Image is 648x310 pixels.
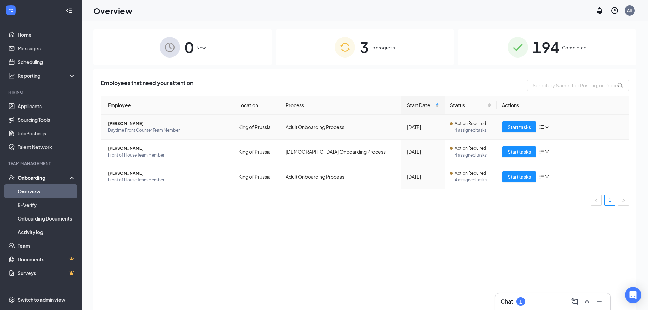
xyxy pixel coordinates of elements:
[233,96,280,115] th: Location
[502,121,536,132] button: Start tasks
[604,195,615,206] li: 1
[455,170,486,177] span: Action Required
[407,123,439,131] div: [DATE]
[407,173,439,180] div: [DATE]
[539,124,545,130] span: bars
[508,148,531,156] span: Start tasks
[611,6,619,15] svg: QuestionInfo
[101,96,233,115] th: Employee
[591,195,602,206] button: left
[545,125,549,129] span: down
[594,198,598,202] span: left
[371,44,395,51] span: In progress
[18,174,70,181] div: Onboarding
[545,174,549,179] span: down
[533,35,559,59] span: 194
[539,149,545,154] span: bars
[605,195,615,205] a: 1
[196,44,206,51] span: New
[455,127,491,134] span: 4 assigned tasks
[280,96,402,115] th: Process
[18,266,76,280] a: SurveysCrown
[18,198,76,212] a: E-Verify
[108,177,228,183] span: Front of House Team Member
[18,72,76,79] div: Reporting
[594,296,605,307] button: Minimize
[93,5,132,16] h1: Overview
[18,212,76,225] a: Onboarding Documents
[18,296,65,303] div: Switch to admin view
[18,55,76,69] a: Scheduling
[627,7,632,13] div: AB
[108,145,228,152] span: [PERSON_NAME]
[527,79,629,92] input: Search by Name, Job Posting, or Process
[450,101,486,109] span: Status
[101,79,193,92] span: Employees that need your attention
[595,297,603,306] svg: Minimize
[18,42,76,55] a: Messages
[455,152,491,159] span: 4 assigned tasks
[18,184,76,198] a: Overview
[8,174,15,181] svg: UserCheck
[571,297,579,306] svg: ComposeMessage
[618,195,629,206] li: Next Page
[280,115,402,140] td: Adult Onboarding Process
[233,115,280,140] td: King of Prussia
[618,195,629,206] button: right
[18,113,76,127] a: Sourcing Tools
[18,99,76,113] a: Applicants
[233,140,280,164] td: King of Prussia
[8,161,74,166] div: Team Management
[18,140,76,154] a: Talent Network
[569,296,580,307] button: ComposeMessage
[625,287,641,303] div: Open Intercom Messenger
[280,164,402,189] td: Adult Onboarding Process
[519,299,522,305] div: 1
[66,7,72,14] svg: Collapse
[497,96,629,115] th: Actions
[18,225,76,239] a: Activity log
[18,252,76,266] a: DocumentsCrown
[596,6,604,15] svg: Notifications
[455,177,491,183] span: 4 assigned tasks
[280,140,402,164] td: [DEMOGRAPHIC_DATA] Onboarding Process
[407,148,439,156] div: [DATE]
[108,170,228,177] span: [PERSON_NAME]
[108,120,228,127] span: [PERSON_NAME]
[108,127,228,134] span: Daytime Front Counter Team Member
[445,96,497,115] th: Status
[539,174,545,179] span: bars
[8,72,15,79] svg: Analysis
[108,152,228,159] span: Front of House Team Member
[18,28,76,42] a: Home
[18,127,76,140] a: Job Postings
[502,171,536,182] button: Start tasks
[8,296,15,303] svg: Settings
[455,120,486,127] span: Action Required
[621,198,626,202] span: right
[18,239,76,252] a: Team
[501,298,513,305] h3: Chat
[591,195,602,206] li: Previous Page
[455,145,486,152] span: Action Required
[8,89,74,95] div: Hiring
[508,123,531,131] span: Start tasks
[407,101,434,109] span: Start Date
[582,296,593,307] button: ChevronUp
[7,7,14,14] svg: WorkstreamLogo
[545,149,549,154] span: down
[583,297,591,306] svg: ChevronUp
[508,173,531,180] span: Start tasks
[562,44,587,51] span: Completed
[233,164,280,189] td: King of Prussia
[185,35,194,59] span: 0
[360,35,369,59] span: 3
[502,146,536,157] button: Start tasks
